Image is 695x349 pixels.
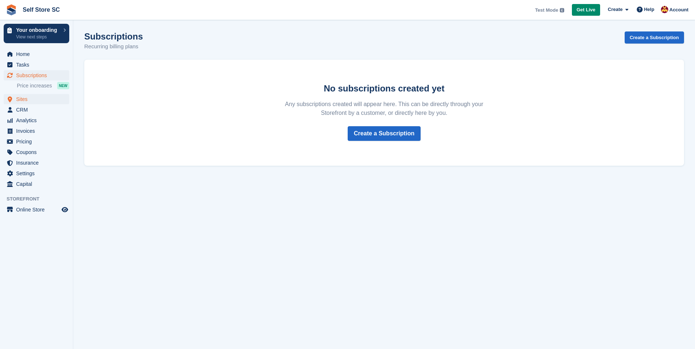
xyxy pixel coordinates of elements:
span: Account [669,6,688,14]
span: Coupons [16,147,60,157]
a: menu [4,70,69,80]
a: menu [4,179,69,189]
span: Subscriptions [16,70,60,80]
span: Get Live [577,6,595,14]
span: Analytics [16,115,60,125]
a: Create a Subscription [625,31,684,44]
span: Create [608,6,622,13]
strong: No subscriptions created yet [324,83,444,93]
a: menu [4,136,69,147]
a: Get Live [572,4,600,16]
span: Price increases [17,82,52,89]
span: Invoices [16,126,60,136]
span: Sites [16,94,60,104]
img: Tom Allen [661,6,668,13]
p: Your onboarding [16,27,60,33]
a: menu [4,94,69,104]
img: stora-icon-8386f47178a22dfd0bd8f6a31ec36ba5ce8667c1dd55bd0f319d3a0aa187defe.svg [6,4,17,15]
h1: Subscriptions [84,31,143,41]
a: Self Store SC [20,4,63,16]
a: Create a Subscription [348,126,421,141]
span: Online Store [16,204,60,215]
p: View next steps [16,34,60,40]
a: menu [4,105,69,115]
img: icon-info-grey-7440780725fd019a000dd9b08b2336e03edf1995a4989e88bcd33f0948082b44.svg [560,8,564,12]
p: Recurring billing plans [84,42,143,51]
a: menu [4,60,69,70]
a: menu [4,168,69,179]
a: menu [4,147,69,157]
a: menu [4,115,69,125]
span: Tasks [16,60,60,70]
a: menu [4,204,69,215]
span: CRM [16,105,60,115]
span: Insurance [16,158,60,168]
span: Test Mode [535,7,558,14]
span: Home [16,49,60,59]
a: Preview store [60,205,69,214]
a: Price increases NEW [17,82,69,90]
span: Capital [16,179,60,189]
a: menu [4,49,69,59]
span: Settings [16,168,60,179]
a: menu [4,158,69,168]
div: NEW [57,82,69,89]
p: Any subscriptions created will appear here. This can be directly through your Storefront by a cus... [277,100,491,117]
a: Your onboarding View next steps [4,24,69,43]
span: Storefront [7,195,73,203]
span: Pricing [16,136,60,147]
span: Help [644,6,654,13]
a: menu [4,126,69,136]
